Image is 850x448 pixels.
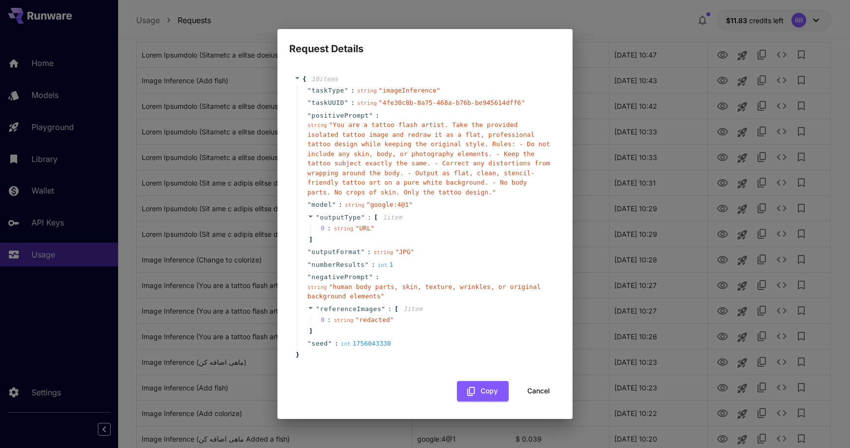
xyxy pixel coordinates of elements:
span: " [328,340,332,347]
button: Cancel [516,381,561,401]
span: " google:4@1 " [366,201,413,208]
span: : [351,86,355,96]
span: " [307,248,311,256]
span: string [307,284,327,290]
span: { [303,74,306,84]
span: string [307,122,327,128]
span: " [344,87,348,94]
span: " [316,214,320,221]
span: " [307,99,311,106]
span: string [373,249,393,256]
span: " [316,305,320,313]
span: : [371,260,375,270]
span: " [307,261,311,268]
button: Copy [457,381,509,401]
span: " You are a tattoo flash artist. Take the provided isolated tattoo image and redraw it as a flat,... [307,121,550,196]
span: " [307,340,311,347]
span: " [381,305,385,313]
span: : [375,272,379,282]
span: string [357,100,377,106]
span: " [307,87,311,94]
div: : [327,224,331,233]
span: " [332,201,336,208]
span: " [361,214,365,221]
span: : [367,213,371,223]
span: outputFormat [311,247,361,257]
span: taskType [311,86,344,96]
h2: Request Details [277,29,573,57]
span: positivePrompt [311,111,369,121]
span: 0 [321,315,334,325]
span: : [334,339,338,349]
span: : [375,111,379,121]
span: numberResults [311,260,364,270]
span: string [357,88,377,94]
span: string [334,317,354,323]
span: referenceImages [320,305,381,313]
span: " imageInference " [379,87,440,94]
span: 10 item s [311,75,338,83]
span: outputType [320,214,361,221]
span: int [341,341,351,347]
span: string [334,225,354,232]
span: : [338,200,342,210]
span: 1 item [383,214,402,221]
span: string [345,202,364,208]
span: } [294,350,300,360]
span: " URL " [355,224,374,232]
span: " [307,201,311,208]
span: taskUUID [311,98,344,108]
span: ] [307,326,313,336]
span: " [307,273,311,281]
span: " [369,112,373,119]
span: negativePrompt [311,272,369,282]
span: " redacted " [355,316,394,323]
span: 0 [321,224,334,233]
span: " [369,273,373,281]
span: " JPG " [395,248,414,256]
span: : [367,247,371,257]
span: 1 item [403,305,423,313]
span: ] [307,235,313,245]
span: [ [395,304,398,314]
span: " 4fe30c8b-8a75-468a-b76b-be945614dff6 " [379,99,525,106]
span: model [311,200,332,210]
span: : [388,304,392,314]
span: " [344,99,348,106]
div: 1756043330 [341,339,391,349]
span: " [361,248,364,256]
span: seed [311,339,328,349]
span: " [307,112,311,119]
span: : [351,98,355,108]
span: [ [374,213,378,223]
div: 1 [378,260,394,270]
span: " human body parts, skin, texture, wrinkles, or original background elements " [307,283,541,300]
span: int [378,262,388,268]
span: " [365,261,369,268]
div: : [327,315,331,325]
